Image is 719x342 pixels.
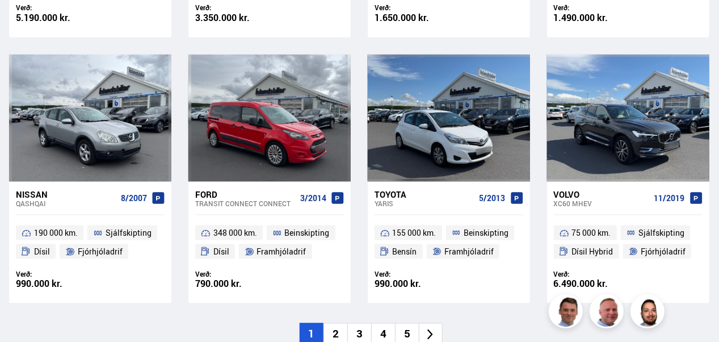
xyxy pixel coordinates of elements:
span: 11/2019 [654,194,685,203]
span: Dísil Hybrid [572,245,613,258]
a: Ford Transit Connect CONNECT 3/2014 348 000 km. Beinskipting Dísil Framhjóladrif Verð: 790.000 kr. [188,182,351,303]
div: 1.650.000 kr. [375,13,449,23]
div: Verð: [375,270,449,278]
div: Toyota [375,189,475,199]
div: Verð: [16,270,90,278]
span: Fjórhjóladrif [78,245,123,258]
span: Fjórhjóladrif [641,245,686,258]
div: 990.000 kr. [16,279,90,289]
span: Dísil [213,245,229,258]
span: 190 000 km. [34,226,78,240]
img: siFngHWaQ9KaOqBr.png [591,296,625,330]
div: XC60 MHEV [554,199,650,207]
span: Framhjóladrif [444,245,494,258]
span: 8/2007 [121,194,147,203]
span: Sjálfskipting [638,226,684,240]
span: 155 000 km. [393,226,436,240]
div: Transit Connect CONNECT [195,199,296,207]
span: 3/2014 [300,194,326,203]
div: Verð: [554,270,628,278]
img: FbJEzSuNWCJXmdc-.webp [550,296,585,330]
a: Volvo XC60 MHEV 11/2019 75 000 km. Sjálfskipting Dísil Hybrid Fjórhjóladrif Verð: 6.490.000 kr. [547,182,709,303]
div: Nissan [16,189,116,199]
img: nhp88E3Fdnt1Opn2.png [632,296,666,330]
div: Verð: [195,3,270,12]
div: 1.490.000 kr. [554,13,628,23]
span: Beinskipting [464,226,508,240]
span: Beinskipting [285,226,330,240]
a: Toyota Yaris 5/2013 155 000 km. Beinskipting Bensín Framhjóladrif Verð: 990.000 kr. [368,182,530,303]
span: Sjálfskipting [106,226,152,240]
span: Framhjóladrif [257,245,306,258]
div: 990.000 kr. [375,279,449,289]
div: Volvo [554,189,650,199]
div: 5.190.000 kr. [16,13,90,23]
div: Verð: [554,3,628,12]
div: Verð: [16,3,90,12]
span: 5/2013 [480,194,506,203]
div: Yaris [375,199,475,207]
div: Verð: [375,3,449,12]
span: 348 000 km. [213,226,257,240]
div: Verð: [195,270,270,278]
span: Bensín [393,245,417,258]
div: 3.350.000 kr. [195,13,270,23]
div: Ford [195,189,296,199]
span: Dísil [34,245,50,258]
span: 75 000 km. [572,226,611,240]
div: 790.000 kr. [195,279,270,289]
a: Nissan Qashqai 8/2007 190 000 km. Sjálfskipting Dísil Fjórhjóladrif Verð: 990.000 kr. [9,182,171,303]
div: 6.490.000 kr. [554,279,628,289]
button: Open LiveChat chat widget [9,5,43,39]
div: Qashqai [16,199,116,207]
